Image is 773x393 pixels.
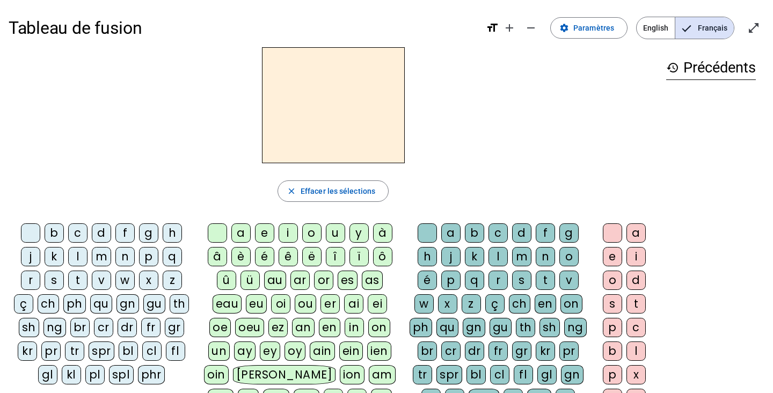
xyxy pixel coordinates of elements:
[465,341,484,361] div: dr
[92,247,111,266] div: m
[235,318,264,337] div: oeu
[626,271,646,290] div: d
[537,365,557,384] div: gl
[603,271,622,290] div: o
[264,271,286,290] div: au
[560,294,582,314] div: on
[436,318,458,337] div: qu
[285,341,305,361] div: oy
[512,341,531,361] div: gr
[295,294,316,314] div: ou
[636,17,734,39] mat-button-toggle-group: Language selection
[524,21,537,34] mat-icon: remove
[231,223,251,243] div: a
[465,271,484,290] div: q
[490,365,509,384] div: cl
[418,271,437,290] div: é
[637,17,675,39] span: English
[626,294,646,314] div: t
[89,341,114,361] div: spr
[338,271,358,290] div: es
[488,223,508,243] div: c
[675,17,734,39] span: Français
[38,365,57,384] div: gl
[485,294,505,314] div: ç
[414,294,434,314] div: w
[139,247,158,266] div: p
[115,223,135,243] div: f
[626,223,646,243] div: a
[142,341,162,361] div: cl
[208,247,227,266] div: â
[302,247,322,266] div: ë
[163,247,182,266] div: q
[21,271,40,290] div: r
[62,365,81,384] div: kl
[603,247,622,266] div: e
[488,247,508,266] div: l
[626,247,646,266] div: i
[139,271,158,290] div: x
[626,365,646,384] div: x
[536,271,555,290] div: t
[115,247,135,266] div: n
[486,21,499,34] mat-icon: format_size
[368,318,390,337] div: on
[163,223,182,243] div: h
[516,318,535,337] div: th
[14,294,33,314] div: ç
[436,365,462,384] div: spr
[349,247,369,266] div: ï
[509,294,530,314] div: ch
[115,271,135,290] div: w
[438,294,457,314] div: x
[561,365,584,384] div: gn
[512,223,531,243] div: d
[488,271,508,290] div: r
[603,341,622,361] div: b
[559,247,579,266] div: o
[441,247,461,266] div: j
[92,223,111,243] div: d
[138,365,165,384] div: phr
[319,318,340,337] div: en
[441,271,461,290] div: p
[255,223,274,243] div: e
[564,318,587,337] div: ng
[626,341,646,361] div: l
[345,318,364,337] div: in
[499,17,520,39] button: Augmenter la taille de la police
[326,223,345,243] div: u
[747,21,760,34] mat-icon: open_in_full
[603,294,622,314] div: s
[362,271,383,290] div: as
[463,318,485,337] div: gn
[279,247,298,266] div: ê
[339,341,363,361] div: ein
[268,318,288,337] div: ez
[373,247,392,266] div: ô
[119,341,138,361] div: bl
[326,247,345,266] div: î
[290,271,310,290] div: ar
[369,365,396,384] div: am
[65,341,84,361] div: tr
[503,21,516,34] mat-icon: add
[559,223,579,243] div: g
[43,318,66,337] div: ng
[536,341,555,361] div: kr
[209,318,231,337] div: oe
[63,294,86,314] div: ph
[70,318,90,337] div: br
[302,223,322,243] div: o
[349,223,369,243] div: y
[666,56,756,80] h3: Précédents
[344,294,363,314] div: ai
[287,186,296,196] mat-icon: close
[512,247,531,266] div: m
[68,247,87,266] div: l
[512,271,531,290] div: s
[233,365,336,384] div: [PERSON_NAME]
[118,318,137,337] div: dr
[603,365,622,384] div: p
